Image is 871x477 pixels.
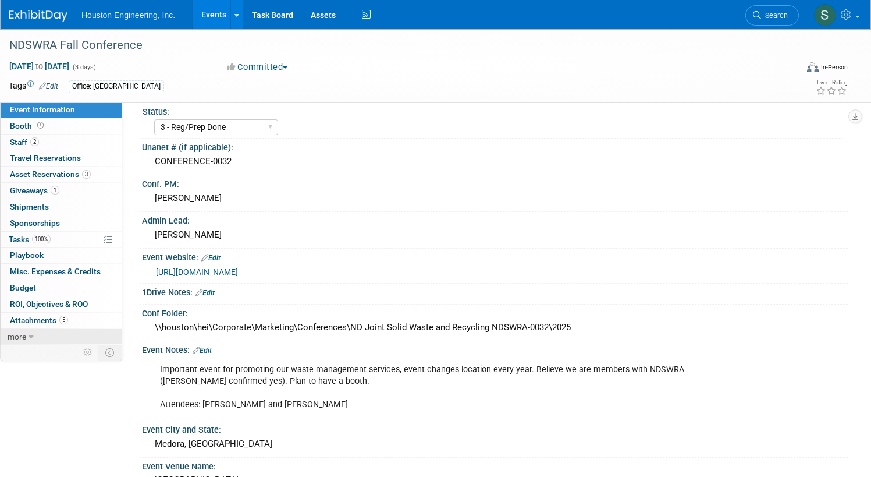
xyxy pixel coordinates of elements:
a: Edit [201,254,221,262]
div: Event Website: [142,249,848,264]
span: Travel Reservations [10,153,81,162]
div: Event Rating [816,80,847,86]
span: 1 [51,186,59,195]
a: more [1,329,122,345]
span: Search [761,11,788,20]
span: Asset Reservations [10,169,91,179]
td: Tags [9,80,58,93]
span: 2 [30,137,39,146]
a: Tasks100% [1,232,122,248]
span: to [34,62,45,71]
div: Conf Folder: [142,305,848,319]
div: Admin Lead: [142,212,848,227]
div: In-Person [820,63,848,72]
div: Status: [143,103,842,118]
td: Personalize Event Tab Strip [78,345,98,360]
span: more [8,332,26,341]
img: ExhibitDay [9,10,67,22]
span: Tasks [9,235,51,244]
span: Shipments [10,202,49,211]
a: Search [745,5,799,26]
div: Event Format [723,61,848,78]
a: Edit [193,347,212,355]
a: Giveaways1 [1,183,122,199]
span: Booth not reserved yet [35,121,46,130]
a: Misc. Expenses & Credits [1,264,122,280]
div: 1Drive Notes: [142,284,848,299]
a: [URL][DOMAIN_NAME] [156,267,238,277]
div: CONFERENCE-0032 [151,153,839,171]
img: Format-Inperson.png [807,62,819,72]
span: 5 [59,316,68,324]
a: ROI, Objectives & ROO [1,296,122,312]
a: Asset Reservations3 [1,167,122,182]
div: Important event for promoting our waste management services, event changes location every year. B... [152,358,712,416]
div: Unanet # (if applicable): [142,139,848,153]
span: Booth [10,121,46,130]
span: Sponsorships [10,218,60,228]
span: Giveaways [10,186,59,195]
a: Travel Reservations [1,150,122,166]
span: Playbook [10,250,44,260]
div: NDSWRA Fall Conference [5,35,776,56]
button: Committed [223,61,292,73]
span: ROI, Objectives & ROO [10,299,88,309]
span: Misc. Expenses & Credits [10,267,101,276]
span: Attachments [10,316,68,325]
span: Staff [10,137,39,147]
div: [PERSON_NAME] [151,226,839,244]
a: Event Information [1,102,122,118]
img: Sherwin Wanner [814,4,836,26]
span: Budget [10,283,36,292]
a: Edit [39,82,58,90]
a: Budget [1,280,122,296]
div: Event Notes: [142,341,848,356]
a: Edit [195,289,215,297]
span: Event Information [10,105,75,114]
a: Staff2 [1,135,122,150]
div: Office: [GEOGRAPHIC_DATA] [69,80,164,93]
span: 100% [32,235,51,243]
div: Medora, [GEOGRAPHIC_DATA] [151,435,839,453]
td: Toggle Event Tabs [98,345,122,360]
div: Conf. PM: [142,175,848,190]
div: Event City and State: [142,421,848,436]
a: Shipments [1,199,122,215]
span: (3 days) [72,63,96,71]
a: Sponsorships [1,215,122,231]
span: [DATE] [DATE] [9,61,70,72]
a: Booth [1,118,122,134]
a: Attachments5 [1,313,122,328]
a: Playbook [1,248,122,263]
span: 3 [82,170,91,179]
div: Event Venue Name: [142,458,848,472]
div: \\houston\hei\Corporate\Marketing\Conferences\ND Joint Solid Waste and Recycling NDSWRA-0032\2025 [151,319,839,337]
div: [PERSON_NAME] [151,189,839,207]
span: Houston Engineering, Inc. [81,10,175,20]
